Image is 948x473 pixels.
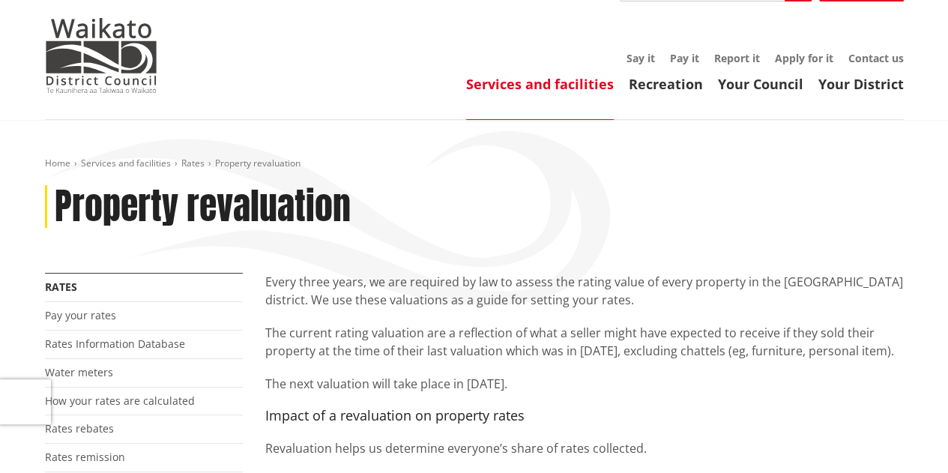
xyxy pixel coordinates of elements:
[45,18,157,93] img: Waikato District Council - Te Kaunihera aa Takiwaa o Waikato
[879,410,933,464] iframe: Messenger Launcher
[45,337,185,351] a: Rates Information Database
[670,51,699,65] a: Pay it
[45,308,116,322] a: Pay your rates
[265,408,904,424] h4: Impact of a revaluation on property rates
[45,365,113,379] a: Water meters
[265,324,904,360] p: The current rating valuation are a reflection of what a seller might have expected to receive if ...
[818,75,904,93] a: Your District
[45,394,195,408] a: How your rates are calculated
[45,450,125,464] a: Rates remission
[215,157,301,169] span: Property revaluation
[265,273,904,309] p: Every three years, we are required by law to assess the rating value of every property in the [GE...
[265,375,904,393] p: The next valuation will take place in [DATE].
[629,75,703,93] a: Recreation
[81,157,171,169] a: Services and facilities
[181,157,205,169] a: Rates
[55,185,351,229] h1: Property revaluation
[265,439,904,457] p: Revaluation helps us determine everyone’s share of rates collected.
[45,157,70,169] a: Home
[45,280,77,294] a: Rates
[718,75,803,93] a: Your Council
[627,51,655,65] a: Say it
[45,421,114,436] a: Rates rebates
[775,51,833,65] a: Apply for it
[714,51,760,65] a: Report it
[45,157,904,170] nav: breadcrumb
[466,75,614,93] a: Services and facilities
[848,51,904,65] a: Contact us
